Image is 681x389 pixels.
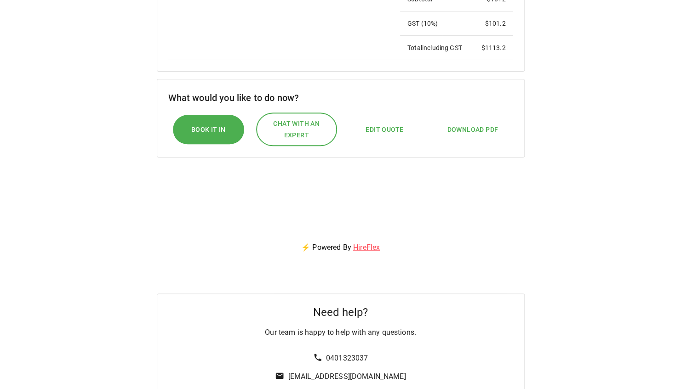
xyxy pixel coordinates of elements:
[438,119,507,140] button: Download PDF
[400,11,473,36] td: GST ( 10 %)
[313,305,368,320] h5: Need help?
[265,327,416,338] p: Our team is happy to help with any questions.
[400,36,473,60] td: Total including GST
[168,90,513,105] h6: What would you like to do now?
[473,36,513,60] td: $ 1113.2
[473,11,513,36] td: $ 101.2
[356,119,412,140] button: Edit Quote
[353,243,380,252] a: HireFlex
[447,124,498,135] span: Download PDF
[266,118,327,141] span: Chat with an expert
[191,124,226,135] span: Book it In
[326,353,368,364] p: 0401323037
[288,372,406,381] a: [EMAIL_ADDRESS][DOMAIN_NAME]
[366,124,403,135] span: Edit Quote
[290,231,391,264] p: ⚡ Powered By
[256,113,337,146] button: Chat with an expert
[173,115,244,145] button: Book it In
